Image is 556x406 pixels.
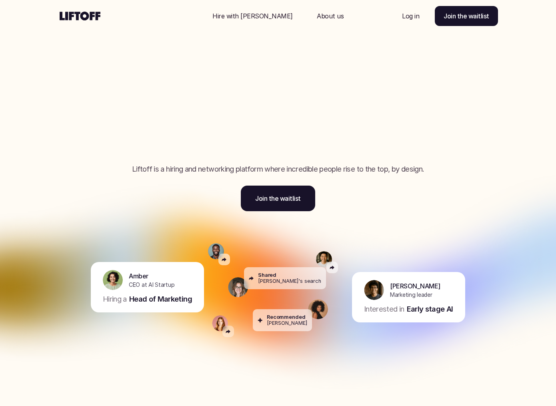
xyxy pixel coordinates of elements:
[378,103,387,131] span: t
[159,103,174,131] span: F
[392,6,429,26] a: Nav Link
[346,103,358,131] span: e
[368,131,378,159] span: r
[199,131,214,159] span: g
[390,281,440,290] p: [PERSON_NAME]
[296,131,308,159] span: e
[274,131,289,159] span: p
[387,103,393,131] span: ,
[371,103,378,131] span: i
[129,271,148,280] p: Amber
[260,131,274,159] span: o
[129,280,174,289] p: CEO at AI Startup
[412,131,418,159] span: .
[233,131,248,159] span: p
[267,314,306,320] p: Recommended
[258,272,276,278] p: Shared
[214,131,228,159] span: h
[402,11,419,21] p: Log in
[312,131,326,159] span: y
[324,103,339,131] span: b
[147,131,162,159] span: h
[129,294,192,304] p: Head of Marketing
[340,131,354,159] span: u
[403,131,412,159] span: t
[108,164,448,174] p: Liftoff is a hiring and networking platform where incredible people rise to the top, by design.
[307,6,353,26] a: Nav Link
[181,103,196,131] span: n
[269,103,281,131] span: c
[267,320,307,326] p: [PERSON_NAME]
[289,131,296,159] span: l
[364,304,404,314] p: Interested in
[196,103,210,131] span: d
[407,304,453,314] p: Early stage AI
[247,103,254,131] span: i
[212,11,293,21] p: Hire with [PERSON_NAME]
[290,103,302,131] span: e
[302,103,317,131] span: d
[435,6,498,26] a: Join the waitlist
[392,131,403,159] span: s
[258,278,321,284] p: [PERSON_NAME]'s search
[339,103,346,131] span: l
[317,103,324,131] span: i
[138,131,147,159] span: t
[377,131,392,159] span: u
[248,131,260,159] span: e
[185,131,200,159] span: u
[362,103,371,131] span: f
[390,290,432,299] p: Marketing leader
[254,103,269,131] span: n
[444,11,489,21] p: Join the waitlist
[174,103,181,131] span: i
[326,131,340,159] span: o
[203,6,302,26] a: Nav Link
[171,131,185,159] span: o
[215,103,228,131] span: a
[162,131,171,159] span: r
[255,194,301,203] p: Join the waitlist
[228,103,243,131] span: n
[359,131,368,159] span: t
[317,11,344,21] p: About us
[281,103,290,131] span: r
[103,294,127,304] p: Hiring a
[241,186,315,211] a: Join the waitlist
